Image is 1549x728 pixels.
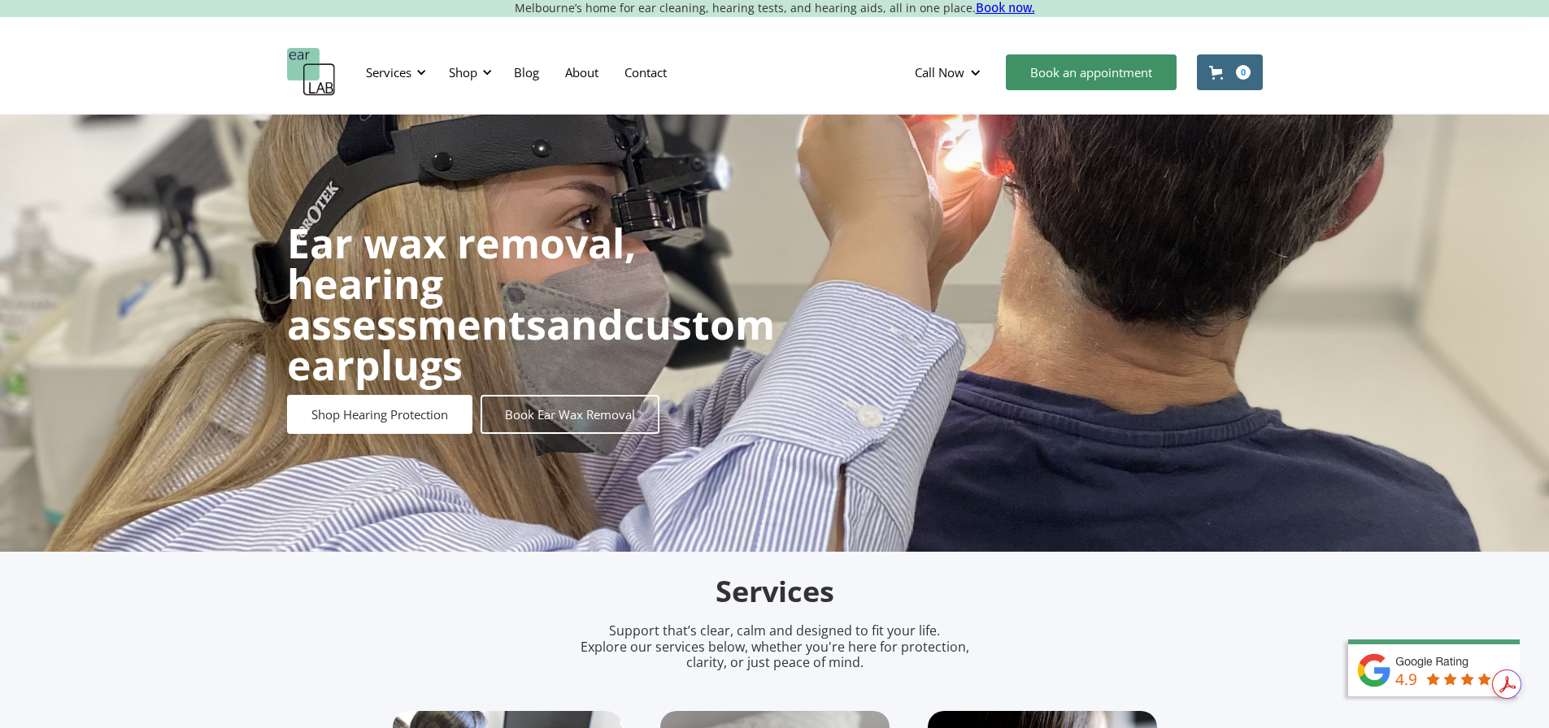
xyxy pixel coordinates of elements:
div: Shop [449,64,477,80]
div: Services [356,48,431,97]
strong: Ear wax removal, hearing assessments [287,215,636,352]
div: 0 [1236,65,1251,80]
h2: Services [393,573,1157,611]
a: Contact [611,49,680,96]
div: Call Now [915,64,964,80]
div: Call Now [902,48,998,97]
a: Book an appointment [1006,54,1177,90]
h1: and [287,223,775,385]
p: Support that’s clear, calm and designed to fit your life. Explore our services below, whether you... [559,623,990,670]
div: Services [366,64,411,80]
a: About [552,49,611,96]
a: Open cart [1197,54,1263,90]
strong: custom earplugs [287,297,775,392]
a: Shop Hearing Protection [287,395,472,434]
a: home [287,48,336,97]
div: Shop [439,48,497,97]
a: Book Ear Wax Removal [481,395,659,434]
a: Blog [501,49,552,96]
